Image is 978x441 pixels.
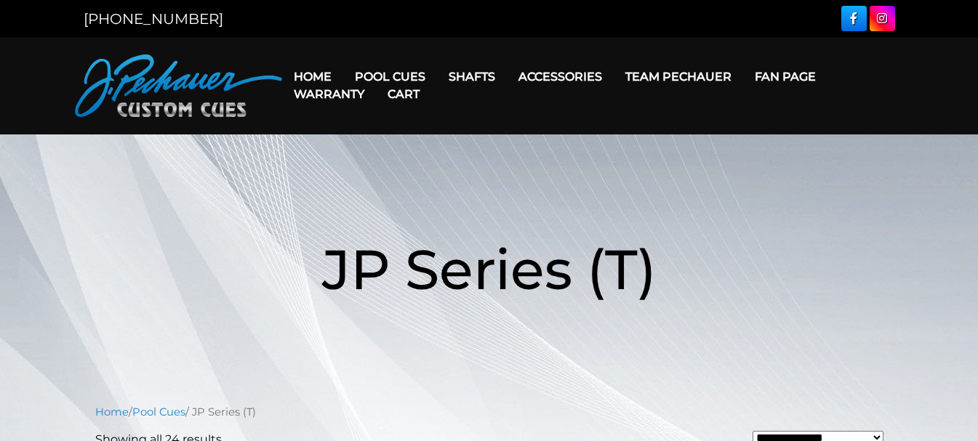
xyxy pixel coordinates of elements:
[95,404,883,420] nav: Breadcrumb
[84,10,223,28] a: [PHONE_NUMBER]
[343,58,437,95] a: Pool Cues
[614,58,743,95] a: Team Pechauer
[322,235,657,303] span: JP Series (T)
[507,58,614,95] a: Accessories
[75,54,282,117] img: Pechauer Custom Cues
[282,76,376,113] a: Warranty
[743,58,827,95] a: Fan Page
[132,405,185,418] a: Pool Cues
[376,76,431,113] a: Cart
[282,58,343,95] a: Home
[95,405,129,418] a: Home
[437,58,507,95] a: Shafts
